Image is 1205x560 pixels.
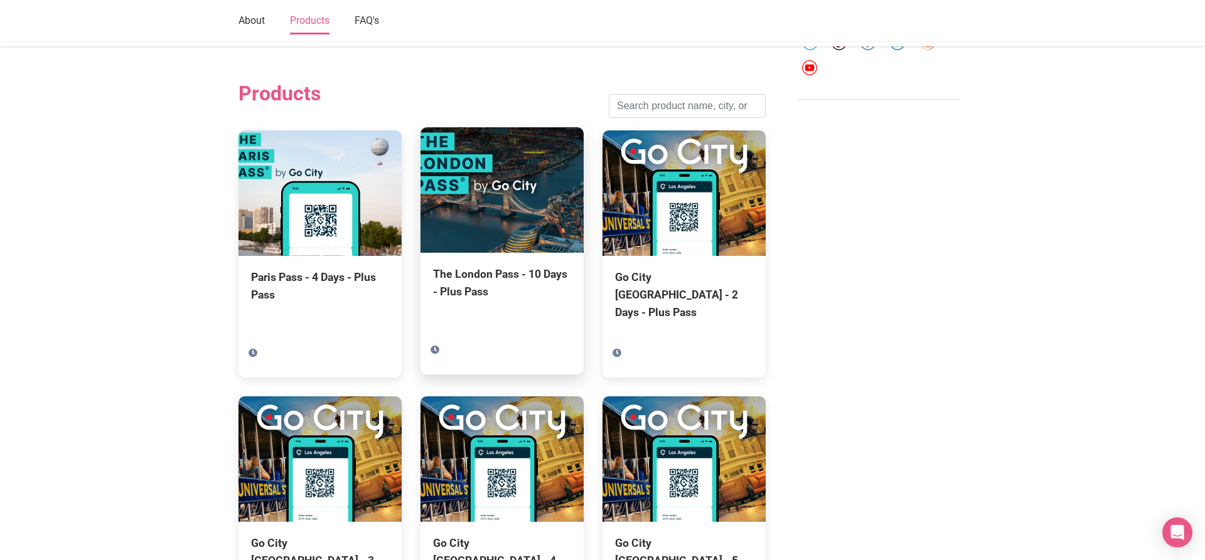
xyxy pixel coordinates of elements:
[290,8,329,34] a: Products
[238,396,402,522] img: Go City Los Angeles - 3 Days - Plus Pass
[420,127,584,357] a: The London Pass - 10 Days - Plus Pass
[433,265,571,300] div: The London Pass - 10 Days - Plus Pass
[802,60,817,75] img: youtube-round-01-0acef599b0341403c37127b094ecd7da.svg
[238,130,402,256] img: Paris Pass - 4 Days - Plus Pass
[602,130,766,256] img: Go City Los Angeles - 2 Days - Plus Pass
[609,94,766,118] input: Search product name, city, or interal id
[355,8,379,34] a: FAQ's
[1162,517,1192,547] div: Open Intercom Messenger
[615,268,753,321] div: Go City [GEOGRAPHIC_DATA] - 2 Days - Plus Pass
[420,127,584,253] img: The London Pass - 10 Days - Plus Pass
[251,268,389,304] div: Paris Pass - 4 Days - Plus Pass
[238,82,321,105] h2: Products
[238,130,402,360] a: Paris Pass - 4 Days - Plus Pass
[602,396,766,522] img: Go City Los Angeles - 5 Days - Plus Pass
[238,8,265,34] a: About
[420,396,584,522] img: Go City Los Angeles - 4 Days - Plus Pass
[602,130,766,378] a: Go City [GEOGRAPHIC_DATA] - 2 Days - Plus Pass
